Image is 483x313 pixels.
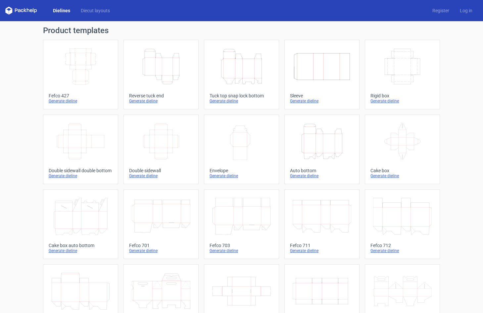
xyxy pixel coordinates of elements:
div: Cake box [370,168,434,173]
div: Rigid box [370,93,434,98]
div: Generate dieline [129,173,193,179]
div: Generate dieline [49,248,113,253]
div: Generate dieline [290,173,354,179]
a: Fefco 712Generate dieline [365,189,440,259]
a: Double sidewallGenerate dieline [123,115,199,184]
div: Fefco 427 [49,93,113,98]
div: Generate dieline [210,248,273,253]
div: Generate dieline [290,248,354,253]
div: Sleeve [290,93,354,98]
div: Generate dieline [370,98,434,104]
a: Log in [455,7,478,14]
a: SleeveGenerate dieline [284,40,360,109]
a: Auto bottomGenerate dieline [284,115,360,184]
div: Generate dieline [290,98,354,104]
div: Envelope [210,168,273,173]
div: Double sidewall double bottom [49,168,113,173]
div: Fefco 711 [290,243,354,248]
div: Generate dieline [49,98,113,104]
div: Generate dieline [370,173,434,179]
a: Double sidewall double bottomGenerate dieline [43,115,118,184]
div: Cake box auto bottom [49,243,113,248]
a: Fefco 701Generate dieline [123,189,199,259]
h1: Product templates [43,26,440,34]
div: Generate dieline [49,173,113,179]
div: Generate dieline [129,248,193,253]
div: Generate dieline [370,248,434,253]
a: Register [427,7,455,14]
div: Double sidewall [129,168,193,173]
a: Rigid boxGenerate dieline [365,40,440,109]
a: Cake boxGenerate dieline [365,115,440,184]
div: Tuck top snap lock bottom [210,93,273,98]
div: Fefco 703 [210,243,273,248]
a: Tuck top snap lock bottomGenerate dieline [204,40,279,109]
a: Reverse tuck endGenerate dieline [123,40,199,109]
div: Generate dieline [210,98,273,104]
div: Generate dieline [129,98,193,104]
a: Diecut layouts [75,7,115,14]
div: Fefco 712 [370,243,434,248]
div: Reverse tuck end [129,93,193,98]
a: Dielines [48,7,75,14]
a: Fefco 427Generate dieline [43,40,118,109]
a: Fefco 711Generate dieline [284,189,360,259]
div: Fefco 701 [129,243,193,248]
div: Generate dieline [210,173,273,179]
a: EnvelopeGenerate dieline [204,115,279,184]
a: Fefco 703Generate dieline [204,189,279,259]
div: Auto bottom [290,168,354,173]
a: Cake box auto bottomGenerate dieline [43,189,118,259]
